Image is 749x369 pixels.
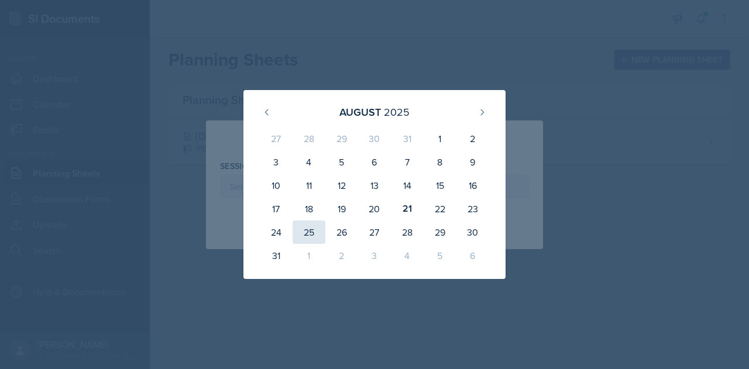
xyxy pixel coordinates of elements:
[456,244,489,267] div: 6
[293,127,325,150] div: 28
[424,220,456,244] div: 29
[424,150,456,174] div: 8
[325,220,358,244] div: 26
[260,127,293,150] div: 27
[358,127,391,150] div: 30
[325,197,358,220] div: 19
[339,104,381,120] div: August
[456,127,489,150] div: 2
[293,197,325,220] div: 18
[358,197,391,220] div: 20
[424,197,456,220] div: 22
[260,197,293,220] div: 17
[325,174,358,197] div: 12
[358,174,391,197] div: 13
[424,244,456,267] div: 5
[456,197,489,220] div: 23
[260,244,293,267] div: 31
[391,174,424,197] div: 14
[325,127,358,150] div: 29
[260,174,293,197] div: 10
[391,220,424,244] div: 28
[424,127,456,150] div: 1
[293,220,325,244] div: 25
[391,150,424,174] div: 7
[260,150,293,174] div: 3
[358,220,391,244] div: 27
[384,104,410,120] div: 2025
[260,220,293,244] div: 24
[293,174,325,197] div: 11
[456,150,489,174] div: 9
[325,244,358,267] div: 2
[456,220,489,244] div: 30
[325,150,358,174] div: 5
[358,150,391,174] div: 6
[424,174,456,197] div: 15
[391,244,424,267] div: 4
[391,197,424,220] div: 21
[391,127,424,150] div: 31
[293,150,325,174] div: 4
[358,244,391,267] div: 3
[456,174,489,197] div: 16
[293,244,325,267] div: 1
